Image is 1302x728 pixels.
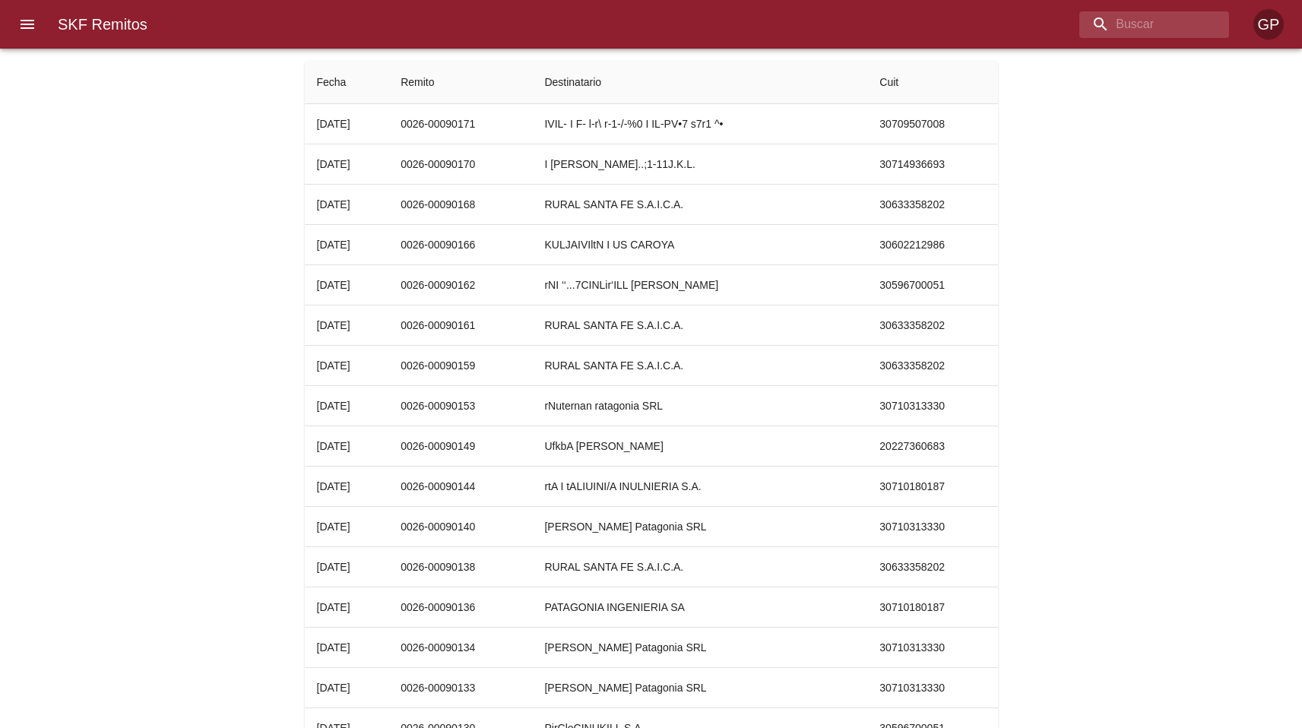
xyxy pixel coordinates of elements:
[867,547,997,587] td: 30633358202
[305,265,389,305] td: [DATE]
[532,144,867,184] td: I [PERSON_NAME]..;1-11J.K.L.
[305,346,389,385] td: [DATE]
[532,104,867,144] td: IVIL- I F- l-r\ r-1-/-%0 I IL-PV•7 s7r1 ^•
[532,305,867,345] td: RURAL SANTA FE S.A.I.C.A.
[388,547,532,587] td: 0026-00090138
[305,144,389,184] td: [DATE]
[388,628,532,667] td: 0026-00090134
[388,467,532,506] td: 0026-00090144
[867,61,997,104] th: Cuit
[867,265,997,305] td: 30596700051
[305,628,389,667] td: [DATE]
[532,265,867,305] td: rNI ‘‘...7CINLir‘ILL [PERSON_NAME]
[305,225,389,264] td: [DATE]
[305,547,389,587] td: [DATE]
[388,668,532,707] td: 0026-00090133
[305,426,389,466] td: [DATE]
[305,668,389,707] td: [DATE]
[388,386,532,426] td: 0026-00090153
[532,507,867,546] td: [PERSON_NAME] Patagonia SRL
[305,305,389,345] td: [DATE]
[532,467,867,506] td: rtA I tALIUINI/A INULNIERIA S.A.
[388,144,532,184] td: 0026-00090170
[1253,9,1284,40] div: Abrir información de usuario
[867,225,997,264] td: 30602212986
[305,587,389,627] td: [DATE]
[532,587,867,627] td: PATAGONIA INGENIERIA SA
[867,668,997,707] td: 30710313330
[532,426,867,466] td: UfkbA [PERSON_NAME]
[388,265,532,305] td: 0026-00090162
[58,12,147,36] h6: SKF Remitos
[532,547,867,587] td: RURAL SANTA FE S.A.I.C.A.
[532,386,867,426] td: rNuternan ratagonia SRL
[388,587,532,627] td: 0026-00090136
[388,225,532,264] td: 0026-00090166
[532,185,867,224] td: RURAL SANTA FE S.A.I.C.A.
[305,104,389,144] td: [DATE]
[9,6,46,43] button: menu
[388,104,532,144] td: 0026-00090171
[867,305,997,345] td: 30633358202
[867,426,997,466] td: 20227360683
[532,61,867,104] th: Destinatario
[388,185,532,224] td: 0026-00090168
[867,628,997,667] td: 30710313330
[867,144,997,184] td: 30714936693
[867,507,997,546] td: 30710313330
[305,467,389,506] td: [DATE]
[532,668,867,707] td: [PERSON_NAME] Patagonia SRL
[532,628,867,667] td: [PERSON_NAME] Patagonia SRL
[388,305,532,345] td: 0026-00090161
[388,426,532,466] td: 0026-00090149
[388,507,532,546] td: 0026-00090140
[1253,9,1284,40] div: GP
[532,346,867,385] td: RURAL SANTA FE S.A.I.C.A.
[532,225,867,264] td: KULJAIVIltN I US CAROYA
[867,467,997,506] td: 30710180187
[305,185,389,224] td: [DATE]
[867,104,997,144] td: 30709507008
[305,507,389,546] td: [DATE]
[1079,11,1203,38] input: buscar
[867,185,997,224] td: 30633358202
[305,61,389,104] th: Fecha
[305,386,389,426] td: [DATE]
[867,346,997,385] td: 30633358202
[388,61,532,104] th: Remito
[867,587,997,627] td: 30710180187
[867,386,997,426] td: 30710313330
[388,346,532,385] td: 0026-00090159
